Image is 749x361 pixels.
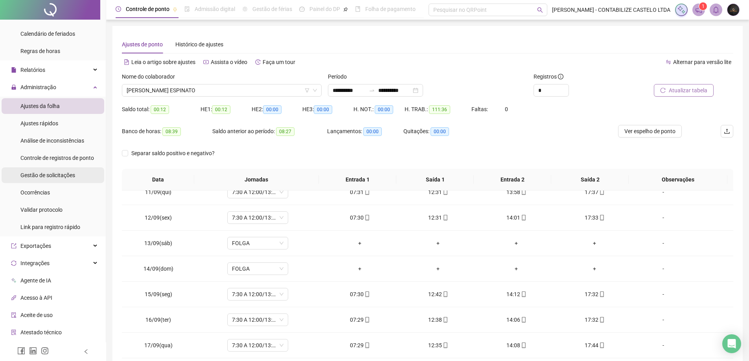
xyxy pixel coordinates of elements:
[355,6,361,12] span: book
[175,41,223,48] span: Histórico de ajustes
[534,72,563,81] span: Registros
[128,149,218,158] span: Separar saldo positivo e negativo?
[635,175,721,184] span: Observações
[640,315,686,324] div: -
[677,5,686,14] img: sparkle-icon.fc2bf0ac1784a2077858766a79e2daf3.svg
[520,317,526,323] span: mobile
[598,291,605,297] span: mobile
[20,155,94,161] span: Controle de registros de ponto
[144,342,173,348] span: 17/09(qua)
[640,341,686,350] div: -
[405,341,471,350] div: 12:35
[194,169,319,191] th: Jornadas
[327,188,393,196] div: 07:31
[327,264,393,273] div: +
[305,88,309,93] span: filter
[20,224,80,230] span: Link para registro rápido
[484,188,549,196] div: 13:58
[520,291,526,297] span: mobile
[660,88,666,93] span: reload
[699,2,707,10] sup: 1
[484,341,549,350] div: 14:08
[263,59,295,65] span: Faça um tour
[505,106,508,112] span: 0
[405,188,471,196] div: 12:31
[232,339,283,351] span: 7:30 A 12:00/13:30 A 17:30
[211,59,247,65] span: Assista o vídeo
[203,59,209,65] span: youtube
[562,213,628,222] div: 17:33
[598,343,605,348] span: mobile
[471,106,489,112] span: Faltas:
[562,264,628,273] div: +
[520,343,526,348] span: mobile
[403,127,480,136] div: Quitações:
[145,291,172,297] span: 15/09(seg)
[353,105,405,114] div: H. NOT.:
[145,317,171,323] span: 16/09(ter)
[618,125,682,137] button: Ver espelho de ponto
[405,290,471,299] div: 12:42
[184,6,190,12] span: file-done
[144,240,172,246] span: 13/09(sáb)
[328,72,352,81] label: Período
[11,67,17,73] span: file
[17,347,25,355] span: facebook
[29,347,37,355] span: linkedin
[598,189,605,195] span: mobile
[327,127,403,136] div: Lançamentos:
[126,6,169,12] span: Controle de ponto
[212,105,230,114] span: 00:12
[520,215,526,220] span: mobile
[369,87,375,93] span: swap-right
[724,128,730,134] span: upload
[562,290,628,299] div: 17:32
[712,6,720,13] span: bell
[20,103,60,109] span: Ajustes da folha
[327,239,393,247] div: +
[173,7,177,12] span: pushpin
[252,105,303,114] div: HE 2:
[151,105,169,114] span: 00:12
[442,291,448,297] span: mobile
[484,239,549,247] div: +
[405,264,471,273] div: +
[364,189,370,195] span: mobile
[255,59,261,65] span: history
[131,59,195,65] span: Leia o artigo sobre ajustes
[122,72,180,81] label: Nome do colaborador
[552,5,670,14] span: [PERSON_NAME] - CONTABILIZE CASTELO LTDA
[299,6,305,12] span: dashboard
[11,312,17,318] span: audit
[327,213,393,222] div: 07:30
[673,59,731,65] span: Alternar para versão lite
[122,41,163,48] span: Ajustes de ponto
[327,290,393,299] div: 07:30
[369,87,375,93] span: to
[20,120,58,126] span: Ajustes rápidos
[640,213,686,222] div: -
[145,189,171,195] span: 11/09(qui)
[41,347,49,355] span: instagram
[484,315,549,324] div: 14:06
[640,264,686,273] div: -
[405,239,471,247] div: +
[364,291,370,297] span: mobile
[20,31,75,37] span: Calendário de feriados
[122,127,212,136] div: Banco de horas:
[232,237,283,249] span: FOLGA
[327,315,393,324] div: 07:29
[20,48,60,54] span: Regras de horas
[520,189,526,195] span: mobile
[624,127,675,136] span: Ver espelho de ponto
[442,215,448,220] span: mobile
[232,263,283,275] span: FOLGA
[551,169,629,191] th: Saída 2
[702,4,705,9] span: 1
[314,105,332,114] span: 00:00
[474,169,551,191] th: Entrada 2
[484,264,549,273] div: +
[195,6,235,12] span: Admissão digital
[232,288,283,300] span: 7:30 A 12:00/13:30 A 17:30
[484,290,549,299] div: 14:12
